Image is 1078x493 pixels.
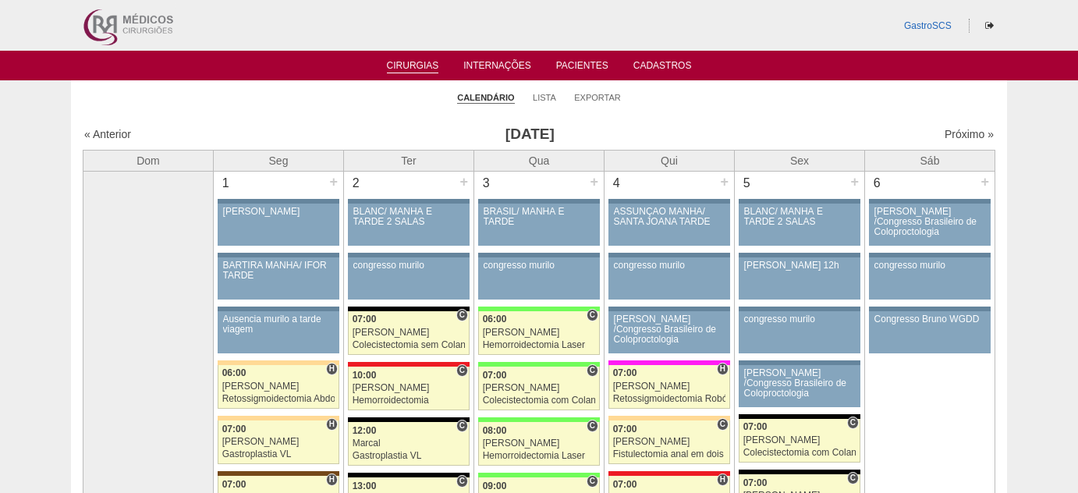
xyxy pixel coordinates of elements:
span: 09:00 [483,481,507,491]
div: + [978,172,991,192]
div: [PERSON_NAME] [223,207,335,217]
div: Retossigmoidectomia Abdominal VL [222,394,335,404]
div: Key: Aviso [608,307,730,311]
div: Key: Aviso [869,307,991,311]
div: Key: Assunção [348,362,470,367]
div: 4 [605,172,629,195]
div: + [457,172,470,192]
div: [PERSON_NAME] [222,437,335,447]
div: Marcal [353,438,466,449]
div: Key: Aviso [218,253,339,257]
span: 07:00 [613,424,637,434]
span: 07:00 [222,479,246,490]
div: BLANC/ MANHÃ E TARDE 2 SALAS [353,207,465,227]
div: + [327,172,340,192]
a: C 08:00 [PERSON_NAME] Hemorroidectomia Laser [478,422,600,466]
div: [PERSON_NAME] [613,437,726,447]
a: Ausencia murilo a tarde viagem [218,311,339,353]
div: Key: Blanc [739,414,860,419]
a: [PERSON_NAME] /Congresso Brasileiro de Coloproctologia [608,311,730,353]
div: Key: Blanc [348,473,470,477]
span: 07:00 [483,370,507,381]
a: Exportar [574,92,621,103]
th: Sáb [865,150,995,171]
div: BARTIRA MANHÃ/ IFOR TARDE [223,261,335,281]
a: congresso murilo [739,311,860,353]
a: BLANC/ MANHÃ E TARDE 2 SALAS [348,204,470,246]
span: 07:00 [743,477,768,488]
a: H 06:00 [PERSON_NAME] Retossigmoidectomia Abdominal VL [218,365,339,409]
div: Key: Brasil [478,307,600,311]
div: Key: Aviso [608,253,730,257]
span: 07:00 [743,421,768,432]
a: Congresso Bruno WGDD [869,311,991,353]
div: Hemorroidectomia Laser [483,451,596,461]
span: 10:00 [353,370,377,381]
a: H 07:00 [PERSON_NAME] Retossigmoidectomia Robótica [608,365,730,409]
span: 13:00 [353,481,377,491]
a: GastroSCS [904,20,952,31]
div: Key: Aviso [478,199,600,204]
span: 08:00 [483,425,507,436]
div: 2 [344,172,368,195]
div: Key: Aviso [739,360,860,365]
div: Key: Brasil [478,473,600,477]
a: ASSUNÇÃO MANHÃ/ SANTA JOANA TARDE [608,204,730,246]
a: C 07:00 [PERSON_NAME] Colecistectomia com Colangiografia VL [739,419,860,463]
div: Key: Pro Matre [608,360,730,365]
div: 1 [214,172,238,195]
a: BLANC/ MANHÃ E TARDE 2 SALAS [739,204,860,246]
th: Dom [83,150,214,171]
div: [PERSON_NAME] [353,328,466,338]
div: [PERSON_NAME] /Congresso Brasileiro de Coloproctologia [614,314,725,346]
h3: [DATE] [303,123,757,146]
th: Sex [735,150,865,171]
span: Consultório [587,364,598,377]
div: Key: Aviso [739,307,860,311]
div: congresso murilo [874,261,986,271]
div: Key: Santa Joana [218,471,339,476]
a: [PERSON_NAME] /Congresso Brasileiro de Coloproctologia [869,204,991,246]
a: Próximo » [945,128,994,140]
div: Key: Aviso [348,253,470,257]
div: Key: Blanc [739,470,860,474]
th: Qui [605,150,735,171]
div: [PERSON_NAME] [483,328,596,338]
div: BLANC/ MANHÃ E TARDE 2 SALAS [744,207,856,227]
div: [PERSON_NAME] 12h [744,261,856,271]
div: Key: Aviso [739,253,860,257]
div: [PERSON_NAME] [483,383,596,393]
div: Key: Bartira [218,416,339,420]
a: C 07:00 [PERSON_NAME] Fistulectomia anal em dois tempos [608,420,730,464]
div: Key: Brasil [478,417,600,422]
th: Qua [474,150,605,171]
span: 06:00 [222,367,246,378]
div: Key: Brasil [478,362,600,367]
a: Cadastros [633,60,692,76]
span: Consultório [456,309,468,321]
div: Colecistectomia com Colangiografia VL [743,448,856,458]
div: congresso murilo [353,261,465,271]
a: [PERSON_NAME] 12h [739,257,860,300]
div: Key: Bartira [608,416,730,420]
span: 07:00 [353,314,377,325]
div: Key: Aviso [218,307,339,311]
div: [PERSON_NAME] [743,435,856,445]
div: Key: Aviso [348,199,470,204]
span: Hospital [717,363,729,375]
div: Hemorroidectomia [353,395,466,406]
a: C 10:00 [PERSON_NAME] Hemorroidectomia [348,367,470,410]
a: congresso murilo [608,257,730,300]
a: [PERSON_NAME] [218,204,339,246]
a: congresso murilo [869,257,991,300]
div: Key: Aviso [869,253,991,257]
div: Key: Aviso [478,253,600,257]
span: Hospital [717,473,729,486]
a: C 06:00 [PERSON_NAME] Hemorroidectomia Laser [478,311,600,355]
div: Ausencia murilo a tarde viagem [223,314,335,335]
div: [PERSON_NAME] /Congresso Brasileiro de Coloproctologia [744,368,856,399]
div: [PERSON_NAME] [483,438,596,449]
div: Key: Aviso [218,199,339,204]
a: « Anterior [84,128,131,140]
a: congresso murilo [348,257,470,300]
